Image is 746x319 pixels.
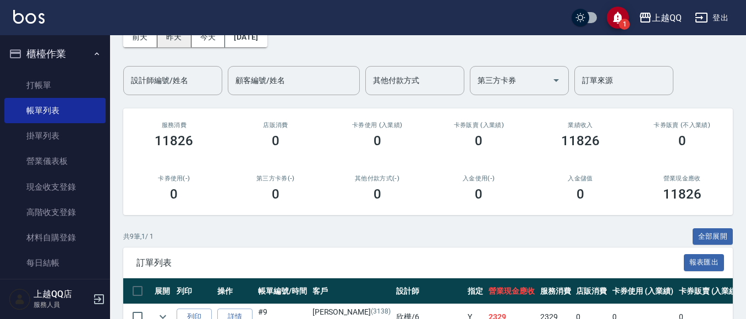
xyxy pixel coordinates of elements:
button: 全部展開 [693,228,733,245]
button: 櫃檯作業 [4,40,106,68]
h2: 店販消費 [238,122,314,129]
a: 材料自購登錄 [4,225,106,250]
th: 指定 [465,278,486,304]
img: Logo [13,10,45,24]
h5: 上越QQ店 [34,289,90,300]
button: 登出 [690,8,733,28]
a: 營業儀表板 [4,148,106,174]
h3: 服務消費 [136,122,212,129]
a: 每日結帳 [4,250,106,276]
span: 訂單列表 [136,257,684,268]
h2: 其他付款方式(-) [339,175,415,182]
a: 帳單列表 [4,98,106,123]
th: 展開 [152,278,174,304]
h3: 0 [170,186,178,202]
th: 列印 [174,278,215,304]
a: 掛單列表 [4,123,106,148]
h2: 卡券販賣 (入業績) [441,122,517,129]
p: 共 9 筆, 1 / 1 [123,232,153,241]
h3: 0 [374,133,381,148]
button: save [607,7,629,29]
h3: 0 [577,186,584,202]
h2: 入金儲值 [543,175,618,182]
button: 報表匯出 [684,254,725,271]
h3: 0 [475,186,482,202]
th: 客戶 [310,278,393,304]
h2: 卡券販賣 (不入業績) [644,122,720,129]
h3: 11826 [561,133,600,148]
th: 卡券販賣 (入業績) [676,278,743,304]
button: 今天 [191,27,226,47]
th: 操作 [215,278,255,304]
th: 營業現金應收 [486,278,537,304]
a: 排班表 [4,276,106,301]
button: 昨天 [157,27,191,47]
h2: 卡券使用(-) [136,175,212,182]
a: 高階收支登錄 [4,200,106,225]
h3: 11826 [155,133,193,148]
h2: 卡券使用 (入業績) [339,122,415,129]
a: 打帳單 [4,73,106,98]
h3: 11826 [663,186,701,202]
h3: 0 [272,186,279,202]
h2: 入金使用(-) [441,175,517,182]
button: 前天 [123,27,157,47]
h3: 0 [374,186,381,202]
a: 現金收支登錄 [4,174,106,200]
button: 上越QQ [634,7,686,29]
a: 報表匯出 [684,257,725,267]
button: Open [547,71,565,89]
h2: 第三方卡券(-) [238,175,314,182]
div: 上越QQ [652,11,682,25]
h3: 0 [678,133,686,148]
h3: 0 [272,133,279,148]
div: [PERSON_NAME] [312,306,391,318]
th: 帳單編號/時間 [255,278,310,304]
p: 服務人員 [34,300,90,310]
th: 服務消費 [537,278,574,304]
button: [DATE] [225,27,267,47]
img: Person [9,288,31,310]
th: 卡券使用 (入業績) [610,278,676,304]
p: (3138) [371,306,391,318]
h3: 0 [475,133,482,148]
th: 店販消費 [573,278,610,304]
th: 設計師 [393,278,465,304]
span: 1 [619,19,630,30]
h2: 營業現金應收 [644,175,720,182]
h2: 業績收入 [543,122,618,129]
